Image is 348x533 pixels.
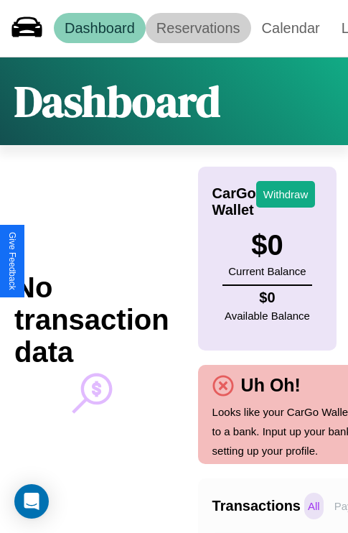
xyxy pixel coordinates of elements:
[54,13,146,43] a: Dashboard
[228,261,306,281] p: Current Balance
[228,229,306,261] h3: $ 0
[146,13,251,43] a: Reservations
[256,181,316,208] button: Withdraw
[14,272,169,369] h2: No transaction data
[212,185,256,218] h4: CarGo Wallet
[234,375,308,396] h4: Uh Oh!
[14,72,220,131] h1: Dashboard
[14,484,49,519] div: Open Intercom Messenger
[225,306,310,325] p: Available Balance
[212,498,301,514] h4: Transactions
[7,232,17,290] div: Give Feedback
[251,13,331,43] a: Calendar
[304,493,324,519] p: All
[225,289,310,306] h4: $ 0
